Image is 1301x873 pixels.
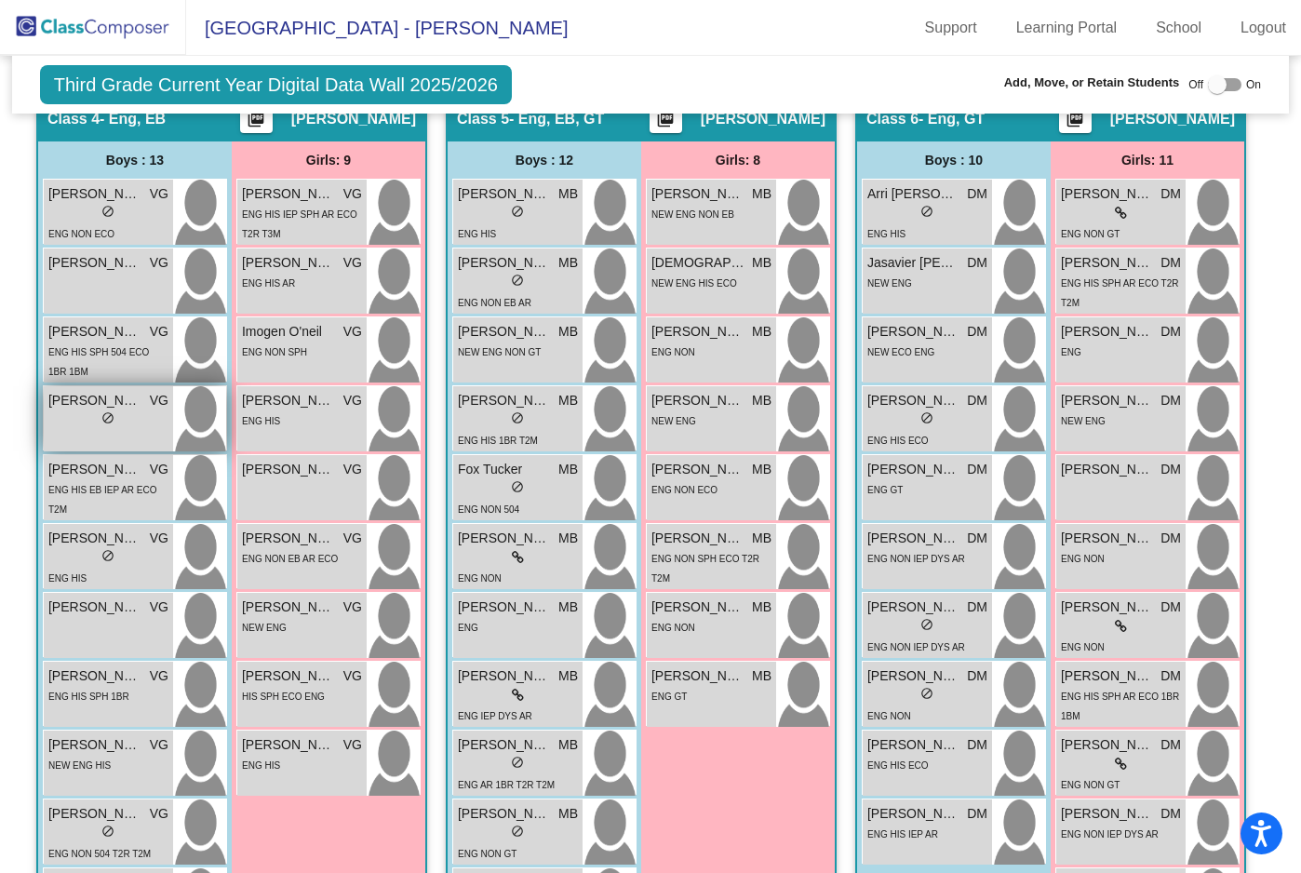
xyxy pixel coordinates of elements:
span: ENG NON SPH [242,347,307,357]
span: [PERSON_NAME] [458,735,551,755]
span: DM [967,460,987,479]
span: ENG NON EB AR ECO [242,554,338,564]
span: [PERSON_NAME] [458,184,551,204]
span: NEW ENG [867,278,912,289]
span: [PERSON_NAME] [242,598,335,617]
span: NEW ENG [1061,416,1106,426]
span: [PERSON_NAME] [651,391,744,410]
span: do_not_disturb_alt [511,274,524,287]
span: NEW ECO ENG [867,347,934,357]
a: Learning Portal [1001,13,1133,43]
span: Jasavier [PERSON_NAME] [867,253,960,273]
span: [PERSON_NAME] [867,598,960,617]
span: Add, Move, or Retain Students [1004,74,1180,92]
span: [PERSON_NAME] [651,529,744,548]
span: MB [558,391,578,410]
span: VG [150,804,168,824]
span: [PERSON_NAME] [48,322,141,342]
span: [PERSON_NAME] [651,460,744,479]
span: [PERSON_NAME] [1061,253,1154,273]
span: ENG AR 1BR T2R T2M [458,780,555,790]
span: MB [752,460,771,479]
span: DM [1160,253,1181,273]
div: Girls: 9 [232,141,425,179]
span: [PERSON_NAME] [867,735,960,755]
button: Print Students Details [650,105,682,133]
span: [PERSON_NAME] [458,391,551,410]
span: [PERSON_NAME] [867,391,960,410]
span: [PERSON_NAME] [867,460,960,479]
span: [PERSON_NAME] [867,666,960,686]
div: Boys : 12 [448,141,641,179]
span: ENG NON [1061,642,1105,652]
span: VG [343,184,362,204]
span: Class 4 [47,110,100,128]
span: ENG HIS [458,229,496,239]
span: VG [343,735,362,755]
span: DM [967,598,987,617]
span: Third Grade Current Year Digital Data Wall 2025/2026 [40,65,512,104]
span: ENG GT [867,485,903,495]
span: do_not_disturb_alt [920,687,933,700]
span: [PERSON_NAME] [48,253,141,273]
span: MB [558,529,578,548]
span: ENG HIS SPH AR ECO 1BR 1BM [1061,692,1179,721]
span: MB [558,253,578,273]
span: do_not_disturb_alt [101,205,114,218]
span: do_not_disturb_alt [101,411,114,424]
span: VG [150,598,168,617]
button: Print Students Details [240,105,273,133]
span: [PERSON_NAME] [48,391,141,410]
span: DM [1160,735,1181,755]
span: [PERSON_NAME] [458,804,551,824]
span: [PERSON_NAME] [48,460,141,479]
span: [PERSON_NAME] [PERSON_NAME] [458,598,551,617]
span: [PERSON_NAME] [242,529,335,548]
span: [DEMOGRAPHIC_DATA][PERSON_NAME] [651,253,744,273]
span: do_not_disturb_alt [920,411,933,424]
span: NEW ENG HIS ECO [651,278,737,289]
span: MB [558,666,578,686]
span: do_not_disturb_alt [511,756,524,769]
span: [PERSON_NAME] [651,322,744,342]
span: Arri [PERSON_NAME] [867,184,960,204]
span: Class 6 [866,110,919,128]
span: VG [150,735,168,755]
span: MB [558,804,578,824]
span: ENG NON [458,573,502,584]
span: DM [967,735,987,755]
span: ENG NON [651,347,695,357]
span: [PERSON_NAME] [867,804,960,824]
span: [PERSON_NAME] [1061,804,1154,824]
span: [PERSON_NAME] Escobed0 [867,322,960,342]
span: [PERSON_NAME] [48,735,141,755]
span: [PERSON_NAME] [1061,460,1154,479]
span: ENG GT [651,692,687,702]
span: [PERSON_NAME] [48,184,141,204]
span: ENG HIS [242,760,280,771]
span: MB [752,391,771,410]
span: ENG HIS SPH 1BR [48,692,129,702]
span: ENG HIS SPH AR ECO T2R T2M [1061,278,1179,308]
span: ENG NON GT [1061,229,1120,239]
span: DM [1160,460,1181,479]
span: do_not_disturb_alt [511,825,524,838]
span: VG [343,598,362,617]
span: VG [150,666,168,686]
span: ENG HIS EB IEP AR ECO T2M [48,485,157,515]
span: VG [150,529,168,548]
span: do_not_disturb_alt [511,205,524,218]
span: ENG IEP DYS AR [458,711,532,721]
span: On [1246,76,1261,93]
span: [PERSON_NAME] [867,529,960,548]
span: DM [967,804,987,824]
span: DM [967,322,987,342]
span: MB [558,322,578,342]
span: ENG NON IEP DYS AR ECO 1BM T2R [867,642,965,672]
span: VG [150,391,168,410]
span: do_not_disturb_alt [101,825,114,838]
span: VG [343,391,362,410]
span: NEW ENG NON EB [651,209,734,220]
div: Girls: 11 [1051,141,1244,179]
span: ENG HIS [867,229,905,239]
